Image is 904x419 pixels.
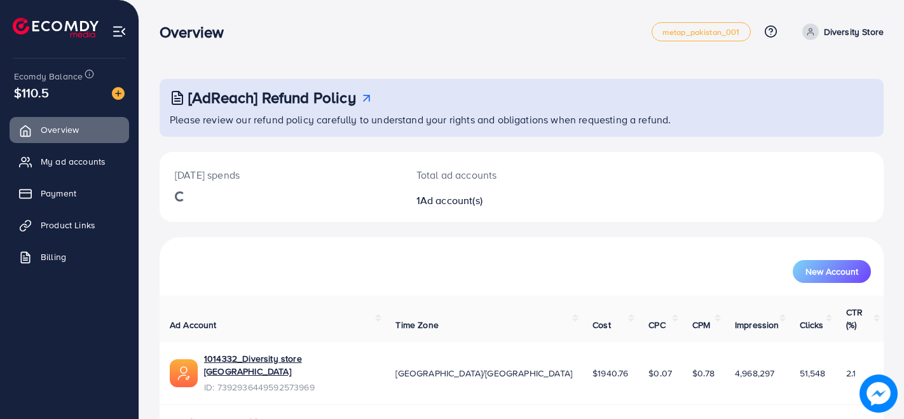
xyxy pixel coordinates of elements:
[692,367,715,380] span: $0.78
[14,83,49,102] span: $110.5
[395,367,572,380] span: [GEOGRAPHIC_DATA]/[GEOGRAPHIC_DATA]
[824,24,884,39] p: Diversity Store
[204,381,375,394] span: ID: 7392936449592573969
[735,319,779,331] span: Impression
[652,22,751,41] a: metap_pakistan_001
[416,195,567,207] h2: 1
[10,149,129,174] a: My ad accounts
[160,23,234,41] h3: Overview
[395,319,438,331] span: Time Zone
[800,319,824,331] span: Clicks
[112,24,127,39] img: menu
[41,155,106,168] span: My ad accounts
[41,219,95,231] span: Product Links
[648,367,672,380] span: $0.07
[10,117,129,142] a: Overview
[592,319,611,331] span: Cost
[170,359,198,387] img: ic-ads-acc.e4c84228.svg
[797,24,884,40] a: Diversity Store
[662,28,740,36] span: metap_pakistan_001
[416,167,567,182] p: Total ad accounts
[793,260,871,283] button: New Account
[204,352,375,378] a: 1014332_Diversity store [GEOGRAPHIC_DATA]
[170,319,217,331] span: Ad Account
[10,181,129,206] a: Payment
[692,319,710,331] span: CPM
[188,88,356,107] h3: [AdReach] Refund Policy
[805,267,858,276] span: New Account
[420,193,483,207] span: Ad account(s)
[859,374,898,413] img: image
[846,306,863,331] span: CTR (%)
[41,187,76,200] span: Payment
[648,319,665,331] span: CPC
[592,367,628,380] span: $1940.76
[13,18,99,38] img: logo
[41,251,66,263] span: Billing
[14,70,83,83] span: Ecomdy Balance
[10,244,129,270] a: Billing
[41,123,79,136] span: Overview
[112,87,125,100] img: image
[175,167,386,182] p: [DATE] spends
[170,112,876,127] p: Please review our refund policy carefully to understand your rights and obligations when requesti...
[10,212,129,238] a: Product Links
[800,367,826,380] span: 51,548
[735,367,774,380] span: 4,968,297
[846,367,856,380] span: 2.1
